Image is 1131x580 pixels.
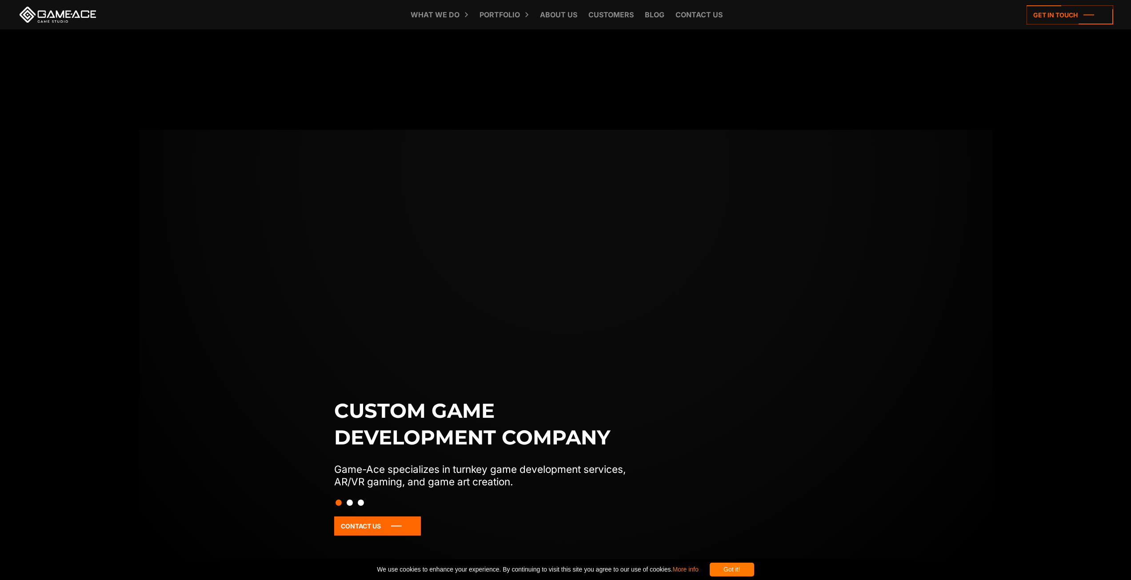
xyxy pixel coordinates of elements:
button: Slide 3 [358,495,364,510]
a: Get in touch [1027,5,1113,24]
h1: Custom game development company [334,397,644,451]
div: Got it! [710,563,754,576]
a: More info [672,566,698,573]
p: Game-Ace specializes in turnkey game development services, AR/VR gaming, and game art creation. [334,463,644,488]
button: Slide 2 [347,495,353,510]
button: Slide 1 [336,495,342,510]
span: We use cookies to enhance your experience. By continuing to visit this site you agree to our use ... [377,563,698,576]
a: Contact Us [334,516,421,536]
